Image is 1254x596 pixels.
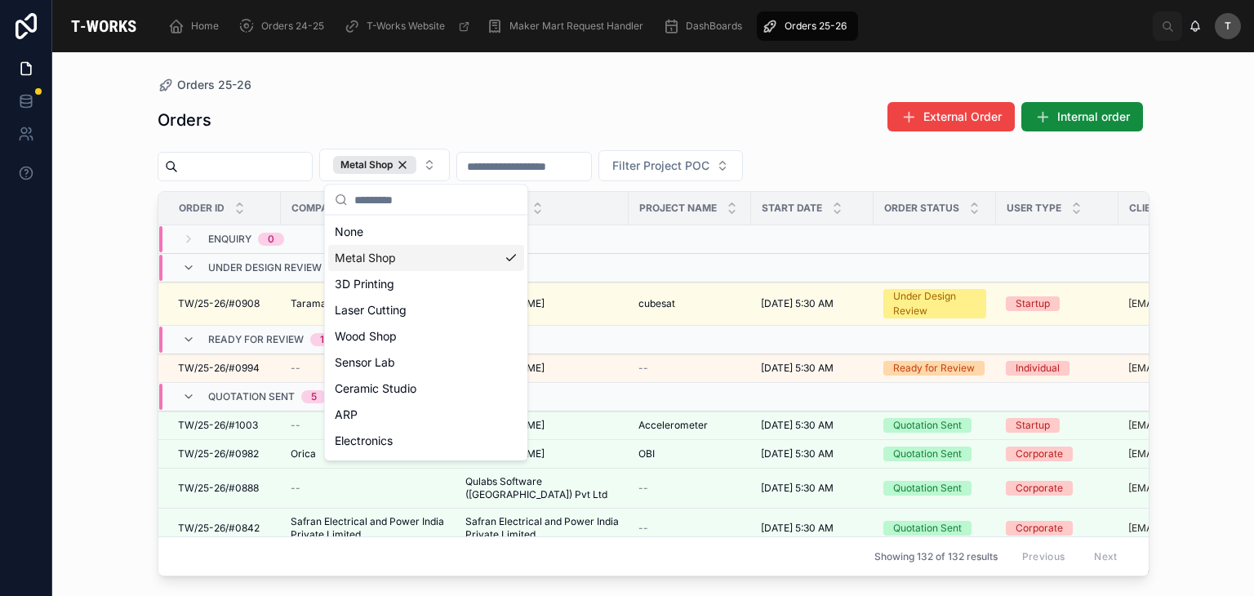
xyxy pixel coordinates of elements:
[638,419,708,432] span: Accelerometer
[291,202,375,215] span: Company Name
[761,482,834,495] span: [DATE] 5:30 AM
[178,362,260,375] span: TW/25-26/#0994
[761,419,864,432] a: [DATE] 5:30 AM
[465,297,619,310] a: [PERSON_NAME]
[233,11,336,41] a: Orders 24-25
[178,419,258,432] span: TW/25-26/#1003
[339,11,478,41] a: T-Works Website
[638,362,741,375] a: --
[1016,418,1050,433] div: Startup
[163,11,230,41] a: Home
[1007,202,1061,215] span: User Type
[291,419,300,432] span: --
[328,349,524,376] div: Sensor Lab
[761,482,864,495] a: [DATE] 5:30 AM
[208,390,295,403] span: Quotation Sent
[319,149,450,181] button: Select Button
[178,297,260,310] span: TW/25-26/#0908
[883,418,986,433] a: Quotation Sent
[268,233,274,246] div: 0
[1057,109,1130,125] span: Internal order
[757,11,858,41] a: Orders 25-26
[261,20,324,33] span: Orders 24-25
[325,216,527,460] div: Suggestions
[333,156,416,174] button: Unselect METAL_SHOP
[638,522,741,535] a: --
[893,289,976,318] div: Under Design Review
[1225,20,1231,33] span: T
[883,447,986,461] a: Quotation Sent
[465,447,619,460] a: [PERSON_NAME]
[1006,361,1109,376] a: Individual
[1016,481,1063,496] div: Corporate
[178,522,260,535] span: TW/25-26/#0842
[1021,102,1143,131] button: Internal order
[208,261,322,274] span: Under Design Review
[1006,521,1109,536] a: Corporate
[65,13,142,39] img: App logo
[328,323,524,349] div: Wood Shop
[1006,296,1109,311] a: Startup
[320,333,324,346] div: 1
[893,521,962,536] div: Quotation Sent
[1016,521,1063,536] div: Corporate
[291,447,446,460] a: Orica
[761,522,834,535] span: [DATE] 5:30 AM
[612,158,709,174] span: Filter Project POC
[883,521,986,536] a: Quotation Sent
[761,362,834,375] span: [DATE] 5:30 AM
[761,447,864,460] a: [DATE] 5:30 AM
[638,522,648,535] span: --
[883,289,986,318] a: Under Design Review
[893,418,962,433] div: Quotation Sent
[178,419,271,432] a: TW/25-26/#1003
[328,297,524,323] div: Laser Cutting
[465,515,619,541] a: Safran Electrical and Power India Private Limited
[291,362,446,375] a: --
[367,20,445,33] span: T-Works Website
[638,482,648,495] span: --
[638,447,741,460] a: OBI
[1129,202,1252,215] span: Client/Employee Email
[761,419,834,432] span: [DATE] 5:30 AM
[639,202,717,215] span: Project Name
[1016,361,1060,376] div: Individual
[893,447,962,461] div: Quotation Sent
[761,297,834,310] span: [DATE] 5:30 AM
[291,482,446,495] a: --
[638,297,741,310] a: cubesat
[1006,481,1109,496] a: Corporate
[333,156,416,174] div: Metal Shop
[178,522,271,535] a: TW/25-26/#0842
[158,109,211,131] h1: Orders
[465,362,619,375] a: [PERSON_NAME]
[328,219,524,245] div: None
[1016,296,1050,311] div: Startup
[178,482,259,495] span: TW/25-26/#0888
[785,20,847,33] span: Orders 25-26
[465,475,619,501] a: Qulabs Software ([GEOGRAPHIC_DATA]) Pvt Ltd
[509,20,643,33] span: Maker Mart Request Handler
[883,361,986,376] a: Ready for Review
[465,419,619,432] a: [PERSON_NAME]
[482,11,655,41] a: Maker Mart Request Handler
[883,481,986,496] a: Quotation Sent
[761,297,864,310] a: [DATE] 5:30 AM
[178,482,271,495] a: TW/25-26/#0888
[291,447,316,460] span: Orica
[328,245,524,271] div: Metal Shop
[179,202,225,215] span: Order ID
[884,202,959,215] span: Order Status
[158,77,251,93] a: Orders 25-26
[1006,418,1109,433] a: Startup
[762,202,822,215] span: Start Date
[191,20,219,33] span: Home
[686,20,742,33] span: DashBoards
[1128,482,1215,495] a: [EMAIL_ADDRESS]
[923,109,1002,125] span: External Order
[155,8,1153,44] div: scrollable content
[761,447,834,460] span: [DATE] 5:30 AM
[208,233,251,246] span: Enquiry
[178,447,271,460] a: TW/25-26/#0982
